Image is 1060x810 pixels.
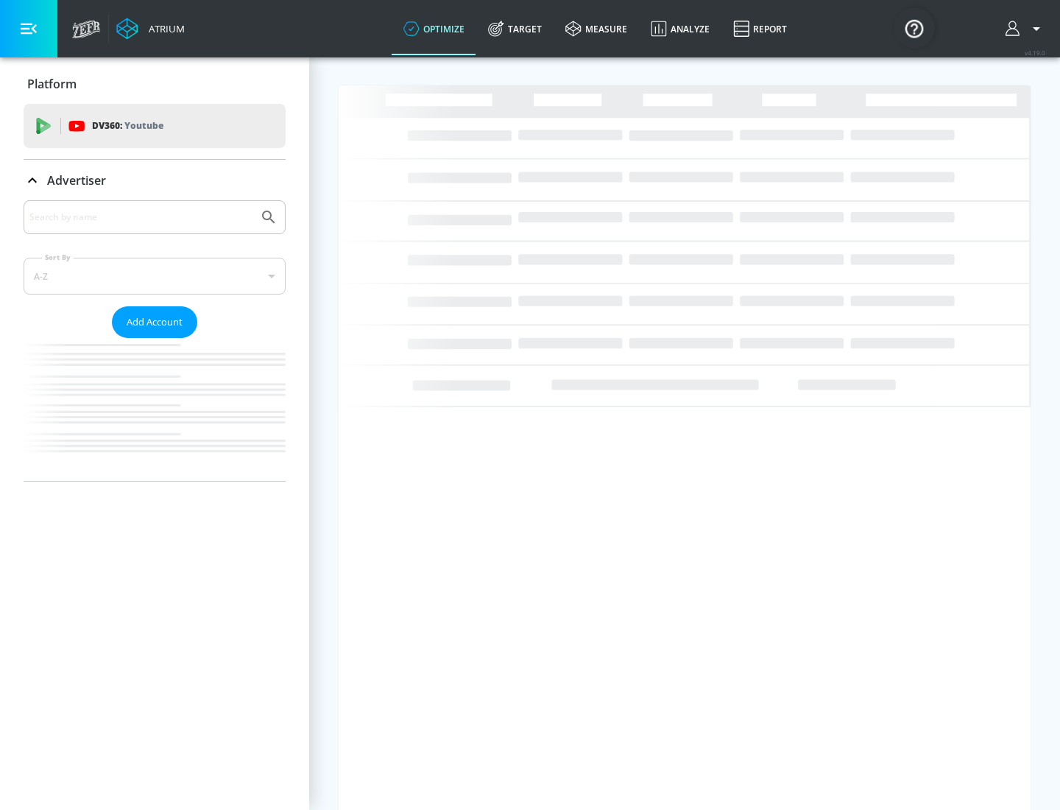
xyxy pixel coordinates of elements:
div: Platform [24,63,286,105]
p: Platform [27,76,77,92]
input: Search by name [29,208,252,227]
span: v 4.19.0 [1025,49,1045,57]
p: Advertiser [47,172,106,189]
div: DV360: Youtube [24,104,286,148]
label: Sort By [42,253,74,262]
button: Open Resource Center [894,7,935,49]
a: optimize [392,2,476,55]
p: Youtube [124,118,163,133]
a: Target [476,2,554,55]
div: A-Z [24,258,286,295]
button: Add Account [112,306,197,338]
span: Add Account [127,314,183,331]
a: Atrium [116,18,185,40]
div: Atrium [143,22,185,35]
div: Advertiser [24,160,286,201]
a: Report [721,2,799,55]
p: DV360: [92,118,163,134]
div: Advertiser [24,200,286,481]
a: Analyze [639,2,721,55]
a: measure [554,2,639,55]
nav: list of Advertiser [24,338,286,481]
